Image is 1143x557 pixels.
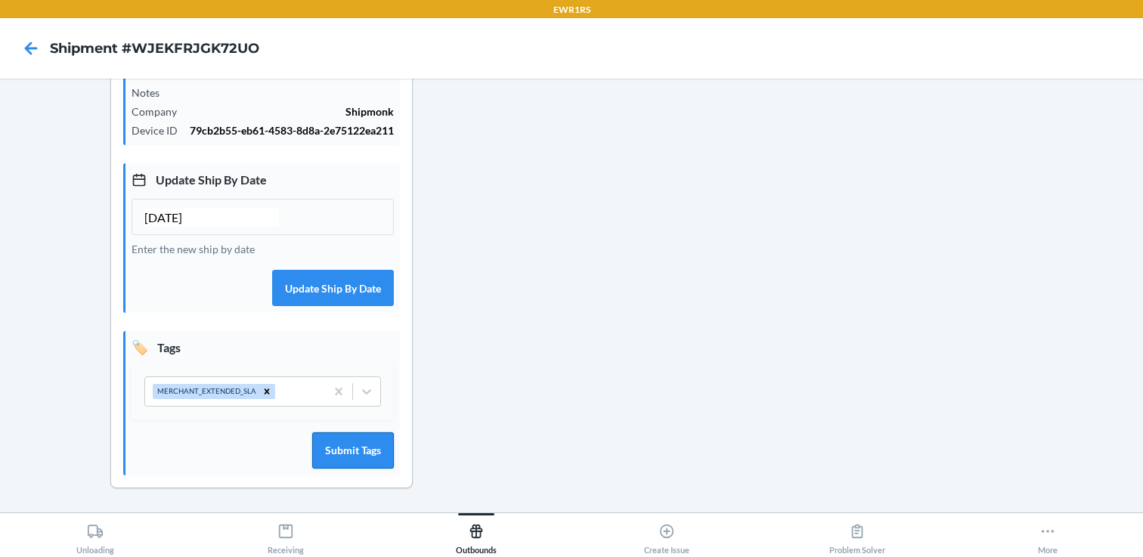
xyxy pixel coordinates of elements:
[132,337,394,357] p: Tags
[144,209,279,227] input: MM/DD/YYYY
[553,3,590,17] p: EWR1RS
[132,337,148,357] span: 🏷️
[132,85,172,101] p: Notes
[829,517,885,555] div: Problem Solver
[381,513,571,555] button: Outbounds
[50,39,259,58] h4: Shipment #WJEKFRJGK72UO
[312,432,394,469] button: Submit Tags
[762,513,952,555] button: Problem Solver
[268,517,304,555] div: Receiving
[132,104,189,119] p: Company
[153,384,259,399] div: MERCHANT_EXTENDED_SLA
[132,169,394,190] p: Update Ship By Date
[952,513,1143,555] button: More
[132,241,394,257] p: Enter the new ship by date
[190,122,394,138] p: 79cb2b55-eb61-4583-8d8a-2e75122ea211
[571,513,762,555] button: Create Issue
[456,517,497,555] div: Outbounds
[132,122,190,138] p: Device ID
[190,513,381,555] button: Receiving
[644,517,689,555] div: Create Issue
[272,270,394,306] button: Update Ship By Date
[189,104,394,119] p: Shipmonk
[1038,517,1058,555] div: More
[76,517,114,555] div: Unloading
